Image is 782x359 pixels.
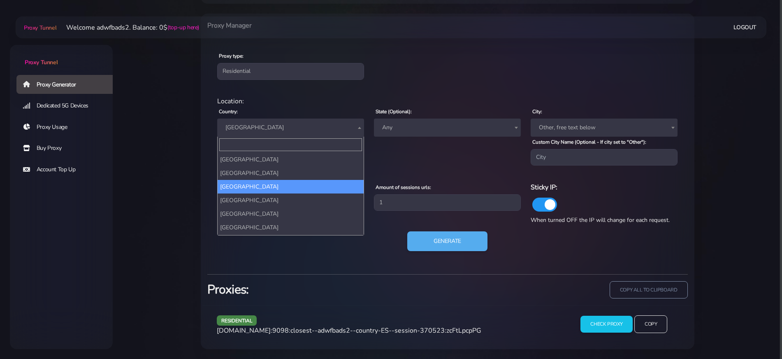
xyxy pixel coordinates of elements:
[218,221,364,234] li: [GEOGRAPHIC_DATA]
[217,119,364,137] span: Spain
[22,21,56,34] a: Proxy Tunnel
[218,166,364,180] li: [GEOGRAPHIC_DATA]
[218,207,364,221] li: [GEOGRAPHIC_DATA]
[610,281,688,299] input: copy all to clipboard
[217,326,481,335] span: [DOMAIN_NAME]:9098:closest--adwfbads2--country-ES--session-370523:zcFtLpcpPG
[218,153,364,166] li: [GEOGRAPHIC_DATA]
[10,45,113,67] a: Proxy Tunnel
[218,234,364,248] li: [GEOGRAPHIC_DATA]
[531,216,670,224] span: When turned OFF the IP will change for each request.
[222,122,359,133] span: Spain
[376,108,412,115] label: State (Optional):
[531,182,678,193] h6: Sticky IP:
[16,75,119,94] a: Proxy Generator
[532,108,542,115] label: City:
[407,231,487,251] button: Generate
[531,149,678,166] input: City
[580,316,633,333] input: Check Proxy
[219,52,244,60] label: Proxy type:
[218,193,364,207] li: [GEOGRAPHIC_DATA]
[376,184,431,191] label: Amount of sessions urls:
[531,119,678,137] span: Other, free text below
[16,139,119,158] a: Buy Proxy
[219,138,362,151] input: Search
[742,319,772,349] iframe: Webchat Widget
[16,118,119,137] a: Proxy Usage
[16,160,119,179] a: Account Top Up
[634,315,667,333] input: Copy
[56,23,199,33] li: Welcome adwfbads2. Balance: 0$
[218,180,364,193] li: [GEOGRAPHIC_DATA]
[25,58,58,66] span: Proxy Tunnel
[536,122,673,133] span: Other, free text below
[532,138,646,146] label: Custom City Name (Optional - If city set to "Other"):
[212,172,683,182] div: Proxy Settings:
[212,96,683,106] div: Location:
[733,20,756,35] a: Logout
[24,24,56,32] span: Proxy Tunnel
[217,315,257,326] span: residential
[374,119,521,137] span: Any
[379,122,516,133] span: Any
[219,108,238,115] label: Country:
[207,281,443,298] h3: Proxies:
[167,23,199,32] a: (top-up here)
[16,96,119,115] a: Dedicated 5G Devices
